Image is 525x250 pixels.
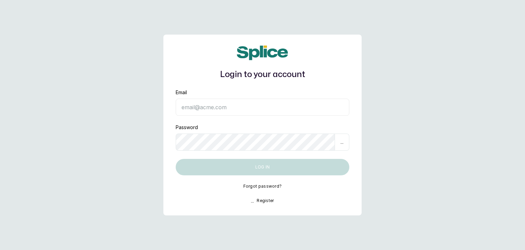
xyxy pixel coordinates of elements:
button: Register [257,197,274,204]
label: Email [176,89,187,96]
p: ... [251,197,254,204]
button: Log in [176,159,349,175]
label: Password [176,124,198,131]
input: email@acme.com [176,99,349,116]
button: Forgot password? [243,184,282,189]
h1: Login to your account [176,68,349,81]
p: ... [340,138,344,146]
